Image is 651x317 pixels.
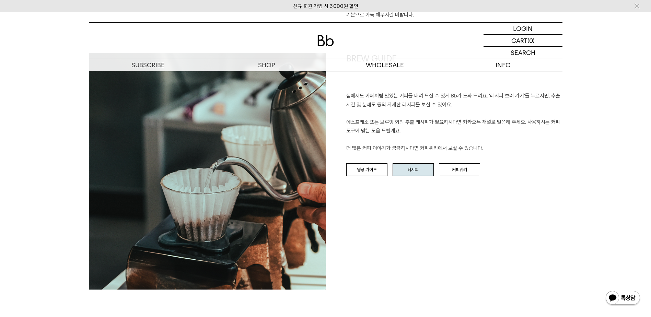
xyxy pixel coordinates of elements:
p: CART [511,35,527,46]
p: LOGIN [513,23,533,34]
img: 카카오톡 채널 1:1 채팅 버튼 [605,290,641,307]
a: 레시피 [393,163,434,176]
a: 영상 가이드 [346,163,387,176]
a: LOGIN [484,23,562,35]
a: SUBSCRIBE [89,59,207,71]
a: SHOP [207,59,326,71]
img: a9080350f8f7d047e248a4ae6390d20f_153659.jpg [89,53,326,290]
h1: BREW GUIDE [346,53,562,92]
p: 집에서도 카페처럼 맛있는 커피를 내려 드실 ﻿수 있게 Bb가 도와 드려요. '레시피 보러 가기'를 누르시면, 추출 시간 및 분쇄도 등의 자세한 레시피를 보실 수 있어요. 에스... [346,92,562,153]
p: WHOLESALE [326,59,444,71]
p: SEARCH [511,47,535,59]
a: 커피위키 [439,163,480,176]
img: 로고 [317,35,334,46]
a: CART (0) [484,35,562,47]
p: (0) [527,35,535,46]
a: 신규 회원 가입 시 3,000원 할인 [293,3,358,9]
p: INFO [444,59,562,71]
